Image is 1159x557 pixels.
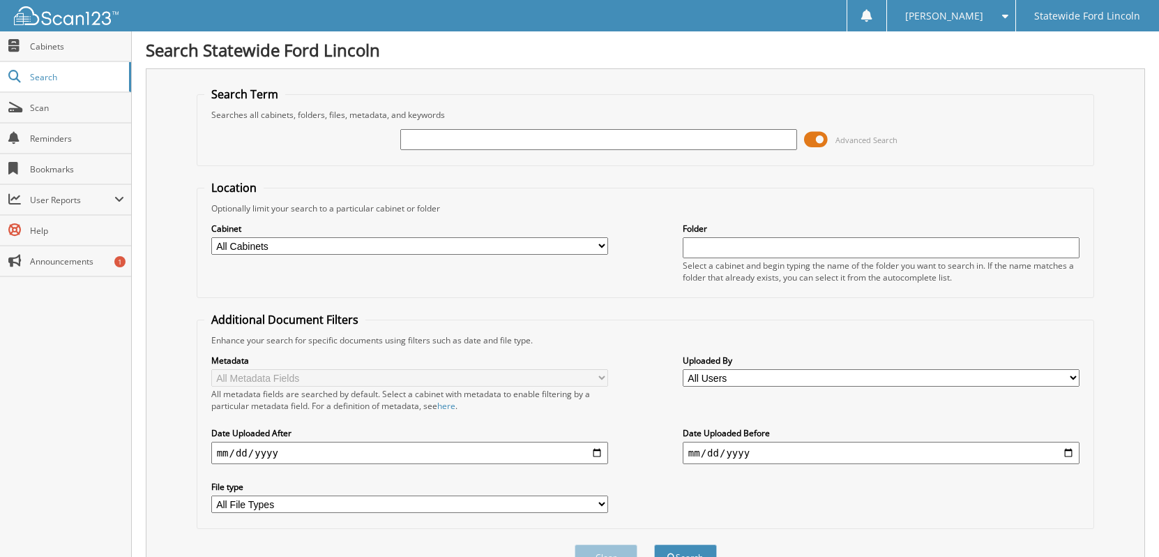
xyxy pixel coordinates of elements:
[683,442,1080,464] input: end
[835,135,897,145] span: Advanced Search
[204,202,1087,214] div: Optionally limit your search to a particular cabinet or folder
[14,6,119,25] img: scan123-logo-white.svg
[30,194,114,206] span: User Reports
[211,223,609,235] label: Cabinet
[30,225,124,237] span: Help
[683,260,1080,283] div: Select a cabinet and begin typing the name of the folder you want to search in. If the name match...
[211,355,609,366] label: Metadata
[211,442,609,464] input: start
[683,223,1080,235] label: Folder
[204,312,365,327] legend: Additional Document Filters
[30,102,124,114] span: Scan
[204,334,1087,346] div: Enhance your search for specific documents using filters such as date and file type.
[683,355,1080,366] label: Uploaded By
[905,12,983,20] span: [PERSON_NAME]
[30,40,124,52] span: Cabinets
[683,427,1080,439] label: Date Uploaded Before
[30,255,124,267] span: Announcements
[211,481,609,493] label: File type
[30,71,122,83] span: Search
[204,109,1087,121] div: Searches all cabinets, folders, files, metadata, and keywords
[30,163,124,175] span: Bookmarks
[211,388,609,412] div: All metadata fields are searched by default. Select a cabinet with metadata to enable filtering b...
[437,400,455,412] a: here
[1034,12,1140,20] span: Statewide Ford Lincoln
[114,256,126,267] div: 1
[211,427,609,439] label: Date Uploaded After
[30,133,124,144] span: Reminders
[204,87,285,102] legend: Search Term
[204,180,264,195] legend: Location
[1089,490,1159,557] iframe: Chat Widget
[146,38,1145,61] h1: Search Statewide Ford Lincoln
